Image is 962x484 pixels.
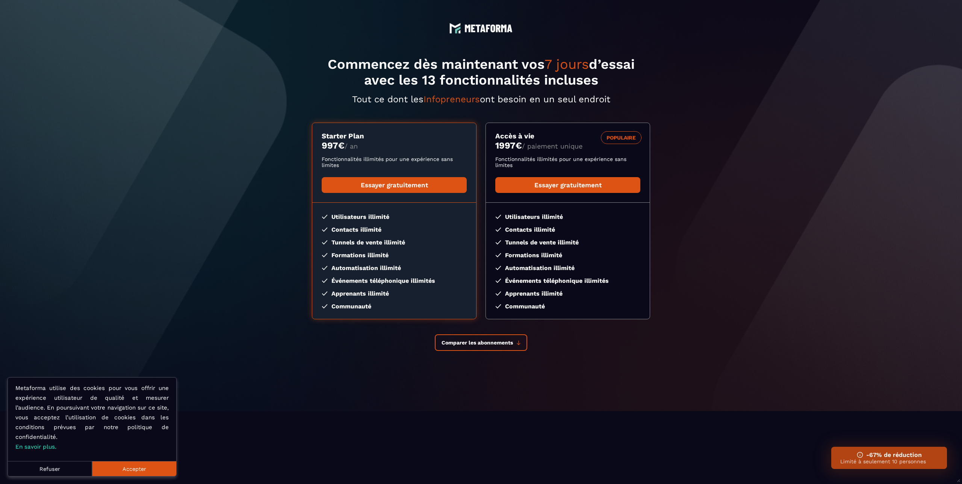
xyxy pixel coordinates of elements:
[424,94,480,105] span: Infopreneurs
[322,304,328,308] img: checked
[322,266,328,270] img: checked
[322,215,328,219] img: checked
[442,340,513,346] span: Comparer les abonnements
[15,443,56,450] a: En savoir plus.
[495,252,640,259] li: Formations illimité
[545,56,589,72] span: 7 jours
[495,240,501,244] img: checked
[495,264,640,272] li: Automatisation illimité
[495,277,640,284] li: Événements téléphonique illimités
[8,461,92,476] button: Refuser
[495,215,501,219] img: checked
[495,132,640,140] h3: Accès à vie
[312,94,650,105] p: Tout ce dont les ont besoin en un seul endroit
[338,140,345,151] currency: €
[435,334,527,351] button: Comparer les abonnements
[516,140,522,151] currency: €
[92,461,176,476] button: Accepter
[312,56,650,88] h1: Commencez dès maintenant vos d’essai avec les 13 fonctionnalités incluses
[322,240,328,244] img: checked
[495,304,501,308] img: checked
[322,264,467,272] li: Automatisation illimité
[495,228,501,232] img: checked
[495,291,501,296] img: checked
[322,226,467,233] li: Contacts illimité
[322,213,467,220] li: Utilisateurs illimité
[601,131,641,144] div: POPULAIRE
[322,253,328,257] img: checked
[345,142,358,150] span: / an
[495,226,640,233] li: Contacts illimité
[322,252,467,259] li: Formations illimité
[322,277,467,284] li: Événements téléphonique illimités
[495,303,640,310] li: Communauté
[322,290,467,297] li: Apprenants illimité
[322,177,467,193] a: Essayer gratuitement
[522,142,582,150] span: / paiement unique
[495,156,640,168] p: Fonctionnalités illimités pour une expérience sans limites
[449,23,461,34] img: logo
[322,156,467,168] p: Fonctionnalités illimités pour une expérience sans limites
[322,279,328,283] img: checked
[495,290,640,297] li: Apprenants illimité
[322,228,328,232] img: checked
[495,253,501,257] img: checked
[322,239,467,246] li: Tunnels de vente illimité
[322,132,467,140] h3: Starter Plan
[495,239,640,246] li: Tunnels de vente illimité
[495,140,522,151] money: 1997
[495,279,501,283] img: checked
[322,303,467,310] li: Communauté
[495,177,640,193] a: Essayer gratuitement
[322,140,345,151] money: 997
[495,213,640,220] li: Utilisateurs illimité
[495,266,501,270] img: checked
[15,383,169,452] p: Metaforma utilise des cookies pour vous offrir une expérience utilisateur de qualité et mesurer l...
[322,291,328,296] img: checked
[464,24,513,32] img: logo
